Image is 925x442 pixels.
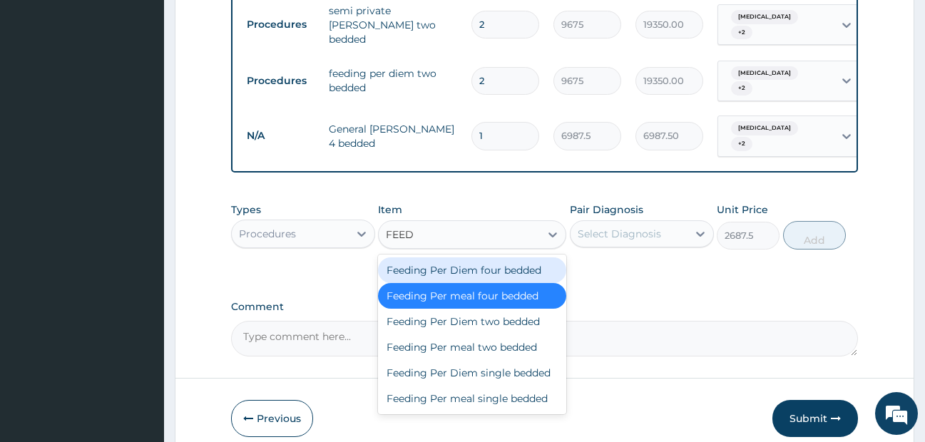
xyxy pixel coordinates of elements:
td: N/A [240,123,322,149]
span: + 2 [731,137,752,151]
textarea: Type your message and hit 'Enter' [7,292,272,342]
div: Procedures [239,227,296,241]
span: + 2 [731,81,752,96]
div: Feeding Per meal four bedded [378,283,566,309]
div: Feeding Per Diem four bedded [378,257,566,283]
label: Pair Diagnosis [570,202,643,217]
td: Procedures [240,68,322,94]
span: [MEDICAL_DATA] [731,10,798,24]
div: Chat with us now [74,80,240,98]
td: Procedures [240,11,322,38]
button: Add [783,221,846,250]
span: + 2 [731,26,752,40]
label: Item [378,202,402,217]
div: Feeding Per meal two bedded [378,334,566,360]
div: Feeding Per Diem two bedded [378,309,566,334]
span: We're online! [83,131,197,275]
div: Feeding Per meal single bedded [378,386,566,411]
label: Types [231,204,261,216]
div: Feeding Per Diem single bedded [378,360,566,386]
div: Minimize live chat window [234,7,268,41]
span: [MEDICAL_DATA] [731,66,798,81]
td: General [PERSON_NAME] 4 bedded [322,115,464,158]
button: Previous [231,400,313,437]
button: Submit [772,400,858,437]
span: [MEDICAL_DATA] [731,121,798,135]
img: d_794563401_company_1708531726252_794563401 [26,71,58,107]
div: Select Diagnosis [578,227,661,241]
label: Unit Price [717,202,768,217]
td: feeding per diem two bedded [322,59,464,102]
label: Comment [231,301,859,313]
